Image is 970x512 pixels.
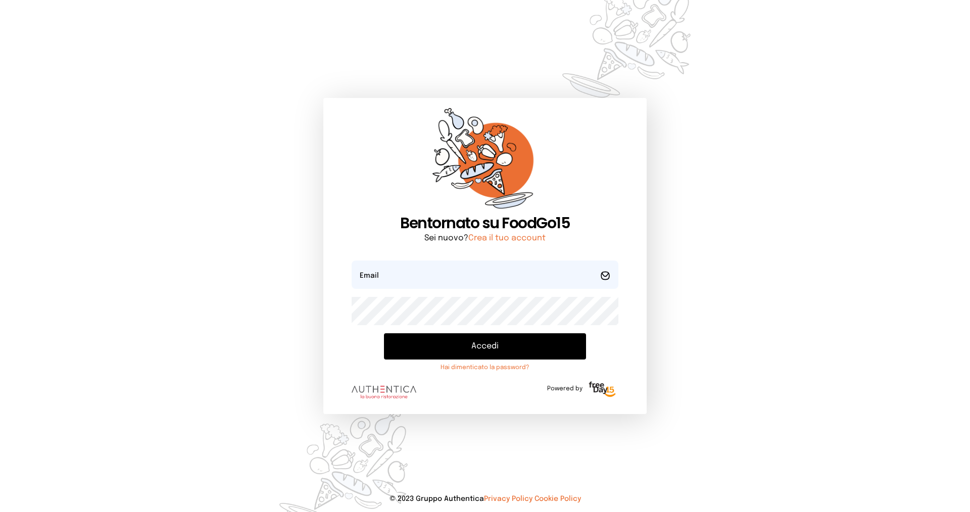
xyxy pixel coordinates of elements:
[16,494,954,504] p: © 2023 Gruppo Authentica
[432,108,538,215] img: sticker-orange.65babaf.png
[384,364,586,372] a: Hai dimenticato la password?
[468,234,546,242] a: Crea il tuo account
[535,495,581,502] a: Cookie Policy
[352,214,618,232] h1: Bentornato su FoodGo15
[587,380,618,400] img: logo-freeday.3e08031.png
[484,495,532,502] a: Privacy Policy
[547,385,583,393] span: Powered by
[352,232,618,244] p: Sei nuovo?
[352,386,416,399] img: logo.8f33a47.png
[384,333,586,360] button: Accedi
